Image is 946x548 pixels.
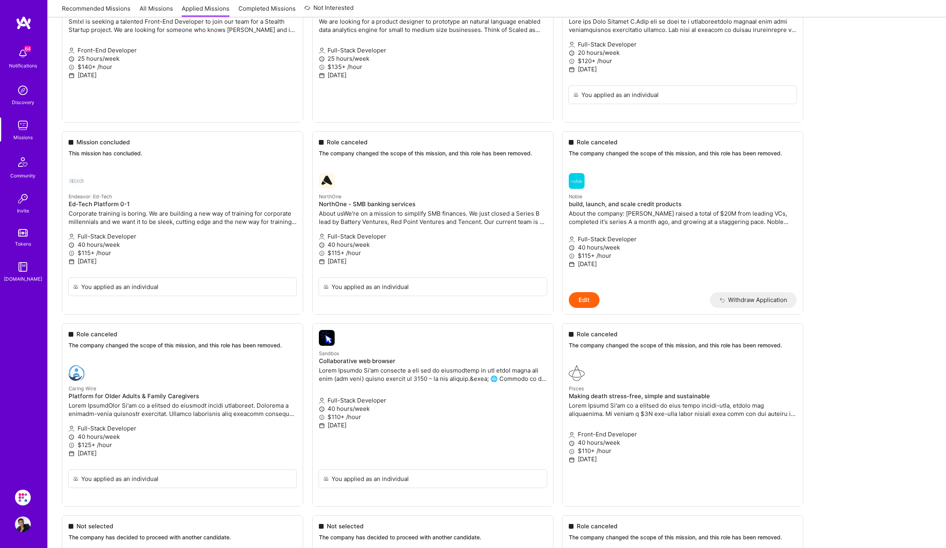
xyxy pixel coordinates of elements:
img: teamwork [15,117,31,133]
img: Invite [15,191,31,207]
a: All Missions [140,4,173,17]
img: User Avatar [15,516,31,532]
img: logo [16,16,32,30]
div: Missions [13,133,33,142]
img: Evinced: AI-Agents Accessibility Solution [15,490,31,505]
a: Applied Missions [182,4,229,17]
span: 64 [24,46,31,52]
img: bell [15,46,31,62]
a: Noble company logoNoblebuild, launch, and scale credit productsAbout the company: [PERSON_NAME] r... [562,167,803,292]
a: Completed Missions [238,4,296,17]
div: Discovery [12,98,34,106]
div: [DOMAIN_NAME] [4,275,42,283]
button: Withdraw Application [710,292,797,308]
img: Community [13,153,32,171]
a: Not Interested [304,3,354,17]
img: tokens [18,229,28,237]
a: Recommended Missions [62,4,130,17]
a: User Avatar [13,516,33,532]
div: Tokens [15,240,31,248]
img: Noble company logo [569,173,585,189]
i: icon Applicant [569,237,575,242]
small: Noble [569,194,582,199]
div: Notifications [9,62,37,70]
i: icon MoneyGray [569,253,575,259]
h4: build, launch, and scale credit products [569,201,797,208]
p: [DATE] [569,260,797,268]
p: 40 hours/week [569,243,797,252]
div: Invite [17,207,29,215]
i: icon Calendar [569,261,575,267]
p: Full-Stack Developer [569,235,797,243]
p: The company changed the scope of this mission, and this role has been removed. [569,149,797,157]
i: icon Clock [569,245,575,251]
div: Community [10,171,35,180]
img: guide book [15,259,31,275]
img: discovery [15,82,31,98]
a: Evinced: AI-Agents Accessibility Solution [13,490,33,505]
p: About the company: [PERSON_NAME] raised a total of $20M from leading VCs, completed it's series A... [569,209,797,226]
span: Role canceled [577,138,617,146]
button: Edit [569,292,600,308]
p: $115+ /hour [569,252,797,260]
